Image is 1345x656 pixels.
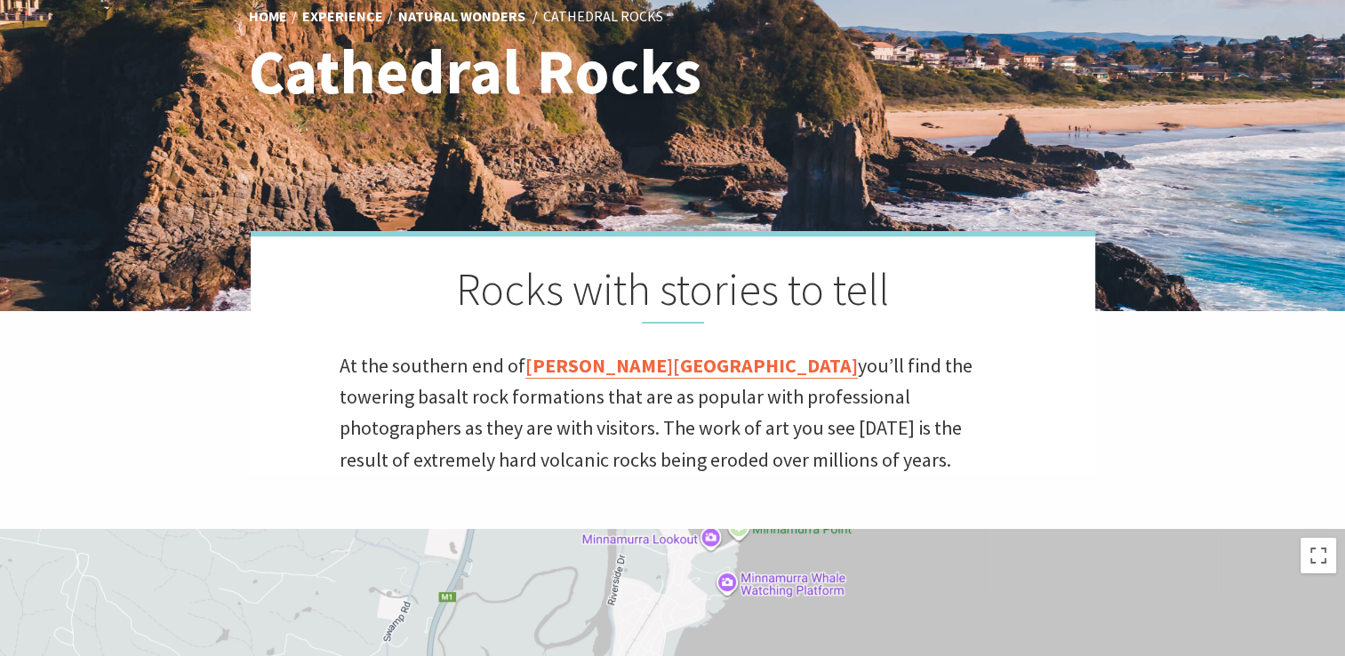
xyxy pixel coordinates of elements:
h2: Rocks with stories to tell [340,263,1006,324]
a: Home [249,7,287,27]
a: [PERSON_NAME][GEOGRAPHIC_DATA] [525,353,858,379]
p: At the southern end of you’ll find the towering basalt rock formations that are as popular with p... [340,350,1006,476]
a: Natural Wonders [398,7,525,27]
h1: Cathedral Rocks [249,37,751,106]
li: Cathedral Rocks [543,5,663,28]
button: Toggle fullscreen view [1301,538,1336,573]
a: Experience [302,7,383,27]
